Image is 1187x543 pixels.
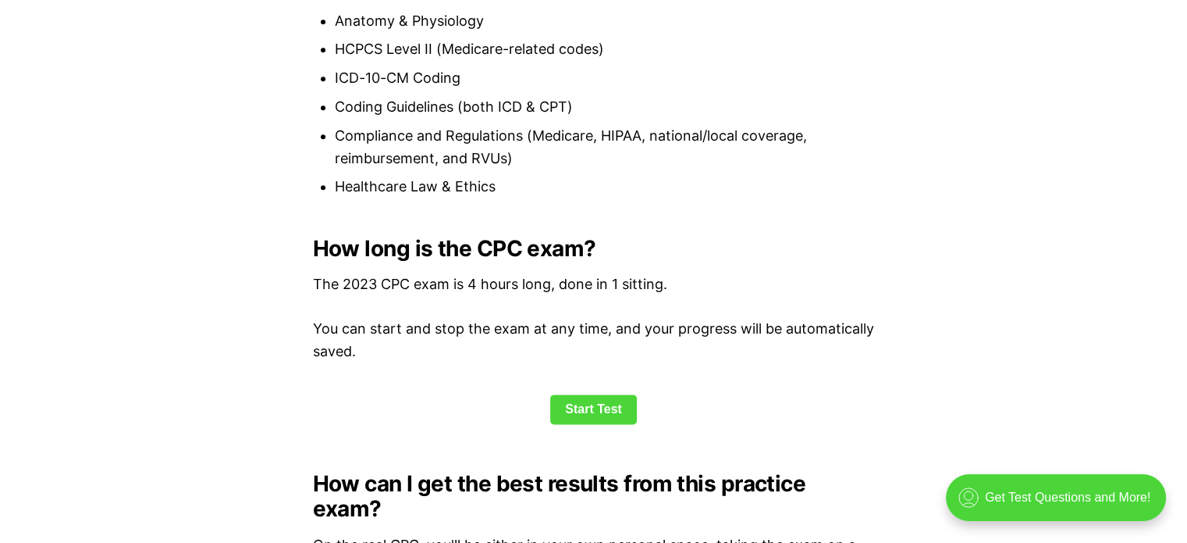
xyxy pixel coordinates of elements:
[313,318,875,363] p: You can start and stop the exam at any time, and your progress will be automatically saved.
[550,395,637,424] a: Start Test
[313,273,875,296] p: The 2023 CPC exam is 4 hours long, done in 1 sitting.
[313,471,875,521] h2: How can I get the best results from this practice exam?
[335,96,875,119] li: Coding Guidelines (both ICD & CPT)
[335,125,875,170] li: Compliance and Regulations (Medicare, HIPAA, national/local coverage, reimbursement, and RVUs)
[335,38,875,61] li: HCPCS Level II (Medicare-related codes)
[335,67,875,90] li: ICD-10-CM Coding
[335,176,875,198] li: Healthcare Law & Ethics
[335,10,875,33] li: Anatomy & Physiology
[933,466,1187,543] iframe: portal-trigger
[313,236,875,261] h2: How long is the CPC exam?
